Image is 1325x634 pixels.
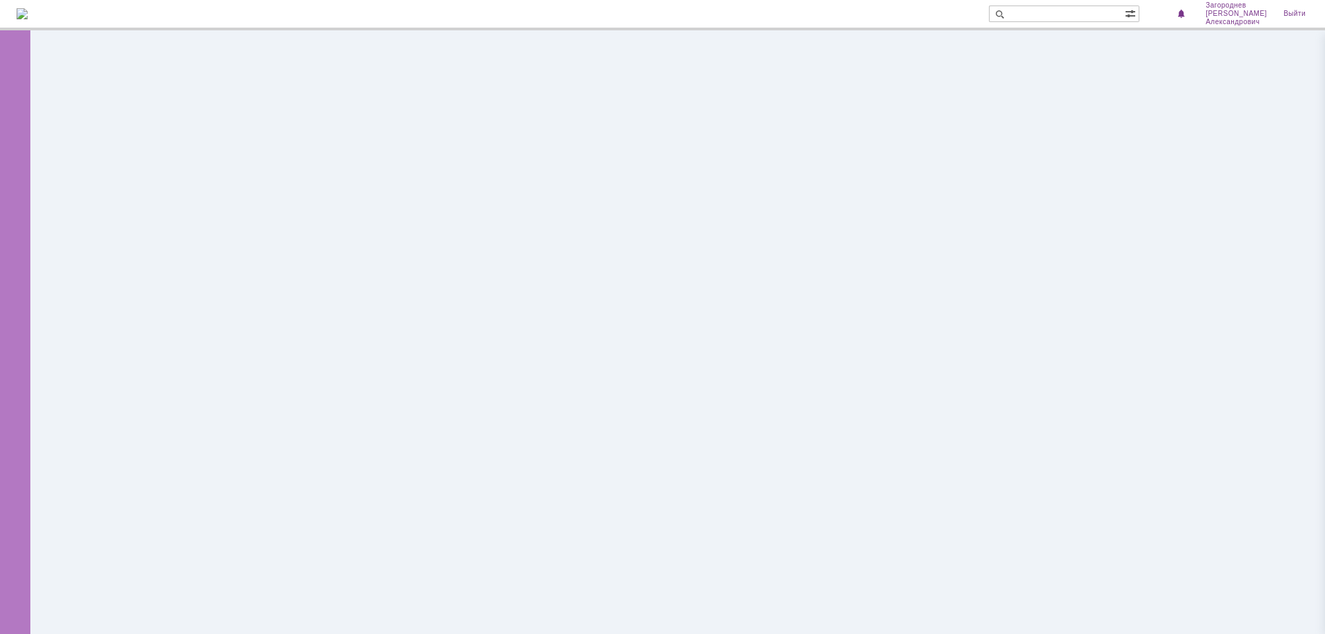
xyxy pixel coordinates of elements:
[1206,18,1267,26] span: Александрович
[1125,6,1139,19] span: Расширенный поиск
[1206,10,1267,18] span: [PERSON_NAME]
[17,8,28,19] img: logo
[17,8,28,19] a: Перейти на домашнюю страницу
[1206,1,1267,10] span: Загороднев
